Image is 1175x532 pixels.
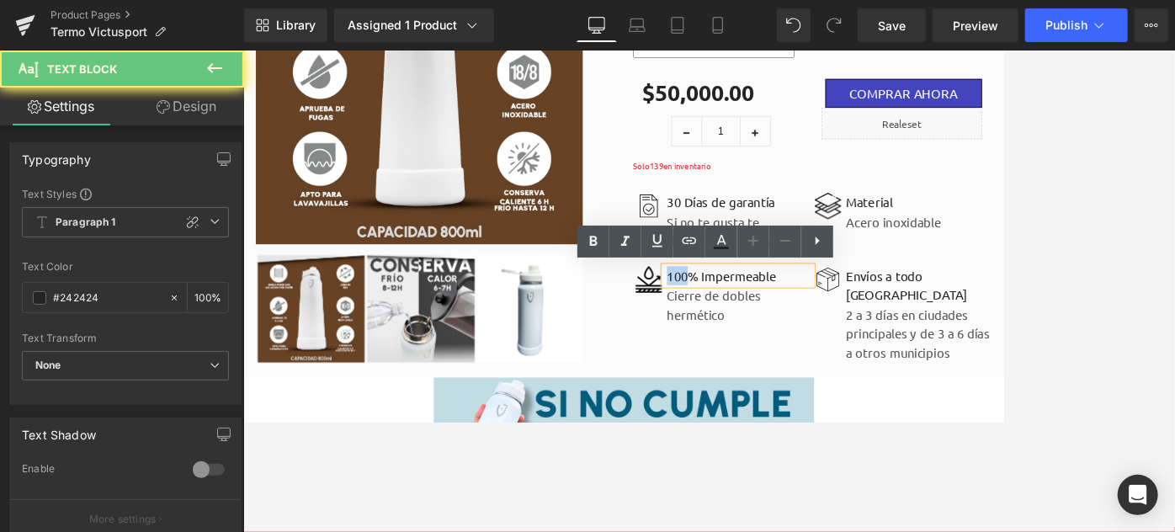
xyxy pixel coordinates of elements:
button: Redo [817,8,851,42]
span: Publish [1045,19,1087,32]
p: Envíos a todo [GEOGRAPHIC_DATA] [807,289,1002,339]
a: Tablet [657,8,698,42]
div: Open Intercom Messenger [1118,475,1158,515]
p: 30 Días de garantía [567,190,762,215]
div: Text Transform [22,332,229,344]
p: 2 a 3 días en ciudades principales y de 3 a 6 días a otros municipios [807,341,1002,417]
p: 100% Impermeable [567,289,762,314]
a: TERMO METÁLICO LOS VICTORINOS VTR 617 [19,274,163,428]
div: Enable [22,462,176,480]
a: Laptop [617,8,657,42]
input: Color [53,289,161,307]
a: Design [125,88,247,125]
button: Undo [777,8,811,42]
button: More [1135,8,1168,42]
a: Desktop [577,8,617,42]
p: Cierre de dobles hermético [567,316,762,366]
p: More settings [89,512,157,527]
img: TERMO METÁLICO LOS VICTORINOS VTR 617 [313,274,457,418]
div: Text Color [22,261,229,273]
a: TERMO METÁLICO LOS VICTORINOS VTR 617 [166,274,310,428]
a: Mobile [698,8,738,42]
div: Typography [22,143,91,167]
button: Publish [1025,8,1128,42]
img: TERMO METÁLICO LOS VICTORINOS VTR 617 [166,274,310,418]
div: Text Shadow [22,418,96,442]
a: New Library [244,8,327,42]
span: $50,000.00 [534,38,684,74]
a: TERMO METÁLICO LOS VICTORINOS VTR 617 [313,274,457,428]
p: Material [807,190,934,215]
span: COMPRAR AHORA [812,46,957,67]
font: Solo en inventario [522,147,626,162]
span: 139 [545,147,562,162]
span: Text Block [47,62,117,76]
span: Preview [953,17,998,35]
span: Termo Victusport [51,25,147,39]
button: COMPRAR AHORA [779,38,989,77]
b: None [35,359,61,371]
b: Paragraph 1 [56,215,116,230]
img: TERMO METÁLICO LOS VICTORINOS VTR 617 [19,274,163,418]
a: Preview [933,8,1018,42]
a: Product Pages [51,8,244,22]
p: Acero inoxidable [807,217,934,242]
span: Library [276,18,316,33]
div: Assigned 1 Product [348,17,481,34]
div: % [188,283,228,312]
p: Si no te gusta te devolvemos el dinero [567,217,762,268]
div: Text Styles [22,187,229,200]
span: Save [878,17,906,35]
